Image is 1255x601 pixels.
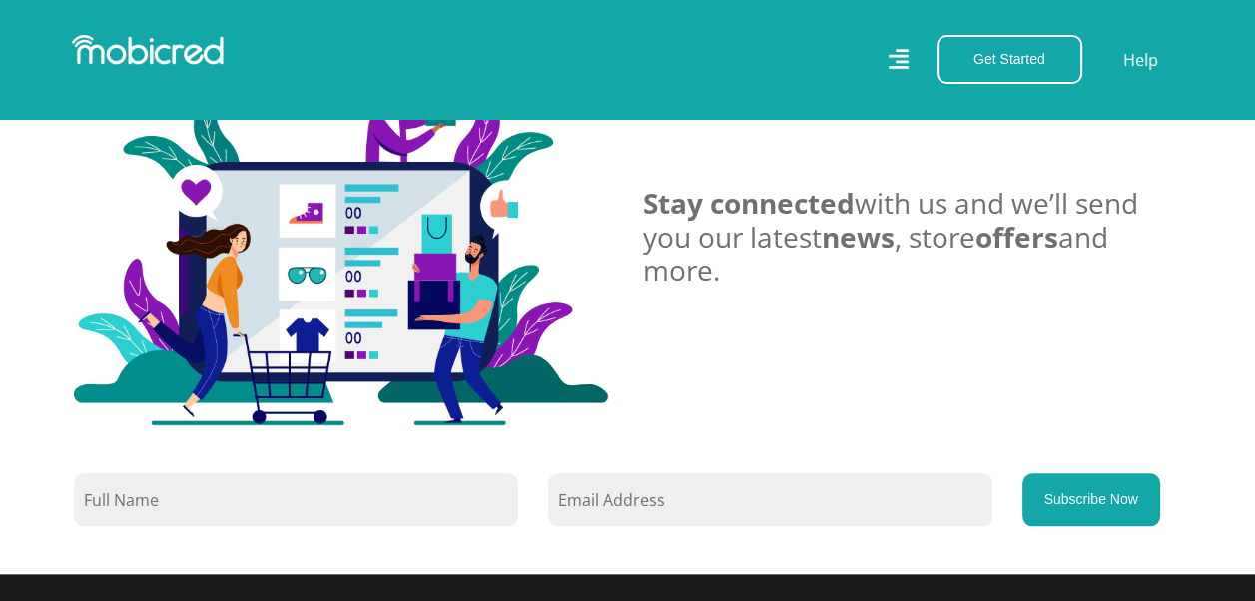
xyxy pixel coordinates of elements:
[643,187,1182,288] h3: with us and we’ll send you our latest , store and more.
[548,473,992,526] input: Email Address
[937,35,1082,84] button: Get Started
[975,218,1058,256] span: offers
[822,218,895,256] span: news
[643,184,855,222] span: Stay connected
[74,473,518,526] input: Full Name
[1122,47,1159,73] a: Help
[1022,473,1160,526] button: Subscribe Now
[72,35,224,65] img: Mobicred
